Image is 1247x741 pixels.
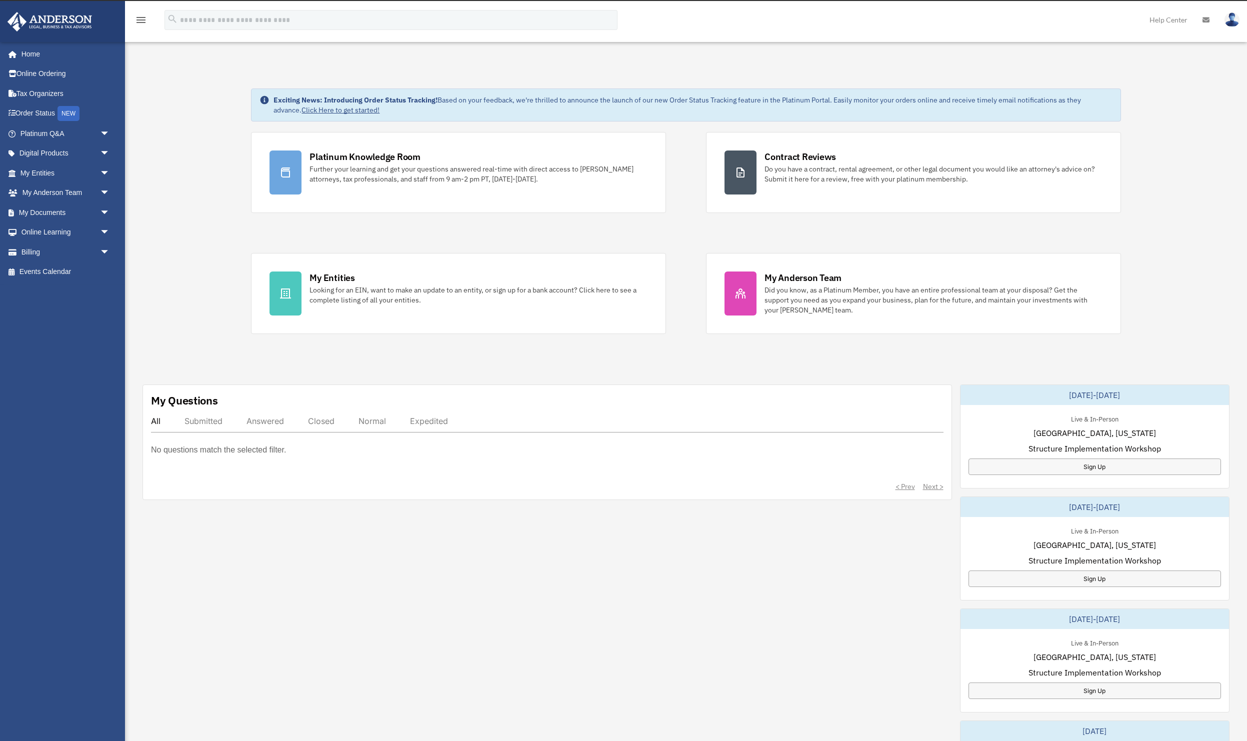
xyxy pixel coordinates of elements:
a: Tax Organizers [7,83,125,103]
a: My Anderson Team Did you know, as a Platinum Member, you have an entire professional team at your... [706,253,1121,334]
div: NEW [57,106,79,121]
span: arrow_drop_down [100,163,120,183]
span: [GEOGRAPHIC_DATA], [US_STATE] [1033,539,1156,551]
a: Platinum Q&Aarrow_drop_down [7,123,125,143]
a: My Anderson Teamarrow_drop_down [7,183,125,203]
img: User Pic [1224,12,1239,27]
a: Sign Up [968,570,1221,587]
div: All [151,416,160,426]
a: Platinum Knowledge Room Further your learning and get your questions answered real-time with dire... [251,132,666,213]
div: My Anderson Team [764,271,841,284]
div: Live & In-Person [1063,637,1126,647]
a: Digital Productsarrow_drop_down [7,143,125,163]
a: Home [7,44,120,64]
span: arrow_drop_down [100,143,120,164]
div: Answered [246,416,284,426]
a: Order StatusNEW [7,103,125,124]
a: Online Ordering [7,64,125,84]
span: [GEOGRAPHIC_DATA], [US_STATE] [1033,427,1156,439]
span: Structure Implementation Workshop [1028,554,1161,566]
a: My Documentsarrow_drop_down [7,202,125,222]
span: arrow_drop_down [100,242,120,262]
a: Events Calendar [7,262,125,282]
div: [DATE]-[DATE] [960,385,1229,405]
i: menu [135,14,147,26]
i: search [167,13,178,24]
span: [GEOGRAPHIC_DATA], [US_STATE] [1033,651,1156,663]
span: arrow_drop_down [100,183,120,203]
span: Structure Implementation Workshop [1028,442,1161,454]
a: My Entitiesarrow_drop_down [7,163,125,183]
div: Looking for an EIN, want to make an update to an entity, or sign up for a bank account? Click her... [309,285,647,305]
div: Live & In-Person [1063,525,1126,535]
div: Expedited [410,416,448,426]
a: My Entities Looking for an EIN, want to make an update to an entity, or sign up for a bank accoun... [251,253,666,334]
div: Further your learning and get your questions answered real-time with direct access to [PERSON_NAM... [309,164,647,184]
a: Sign Up [968,458,1221,475]
div: [DATE] [960,721,1229,741]
span: Structure Implementation Workshop [1028,666,1161,678]
img: Anderson Advisors Platinum Portal [4,12,95,31]
strong: Exciting News: Introducing Order Status Tracking! [273,95,437,104]
span: arrow_drop_down [100,222,120,243]
div: [DATE]-[DATE] [960,609,1229,629]
div: My Questions [151,393,218,408]
div: Normal [358,416,386,426]
a: Billingarrow_drop_down [7,242,125,262]
a: Contract Reviews Do you have a contract, rental agreement, or other legal document you would like... [706,132,1121,213]
div: Based on your feedback, we're thrilled to announce the launch of our new Order Status Tracking fe... [273,95,1112,115]
div: Submitted [184,416,222,426]
span: arrow_drop_down [100,202,120,223]
div: [DATE]-[DATE] [960,497,1229,517]
div: Do you have a contract, rental agreement, or other legal document you would like an attorney's ad... [764,164,1102,184]
a: Sign Up [968,682,1221,699]
div: Did you know, as a Platinum Member, you have an entire professional team at your disposal? Get th... [764,285,1102,315]
a: menu [135,17,147,26]
p: No questions match the selected filter. [151,443,286,457]
div: Closed [308,416,334,426]
div: Live & In-Person [1063,413,1126,423]
div: Platinum Knowledge Room [309,150,420,163]
a: Online Learningarrow_drop_down [7,222,125,242]
span: arrow_drop_down [100,123,120,144]
div: Contract Reviews [764,150,836,163]
a: Click Here to get started! [301,105,379,114]
div: My Entities [309,271,354,284]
